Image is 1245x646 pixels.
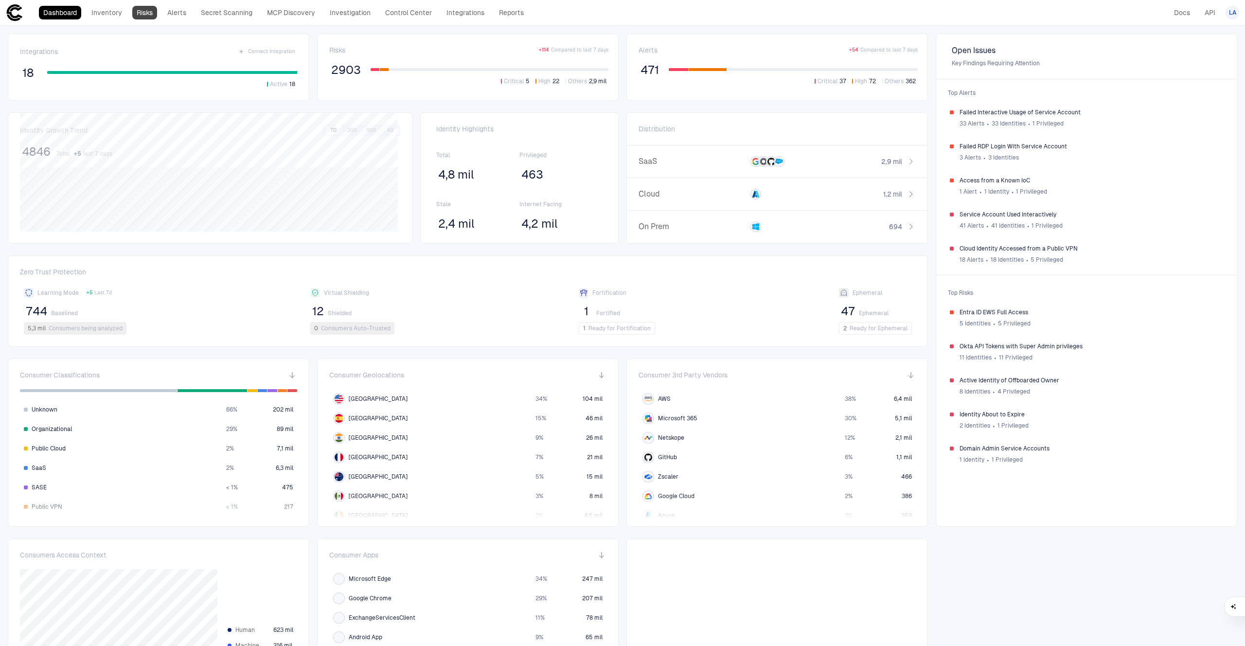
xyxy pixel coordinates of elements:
[312,304,324,319] span: 12
[521,216,558,231] span: 4,2 mil
[960,154,981,161] span: 3 Alerts
[74,150,81,158] span: + 5
[992,120,1026,127] span: 33 Identities
[535,492,543,500] span: 3 %
[349,395,408,403] span: [GEOGRAPHIC_DATA]
[534,77,561,86] button: High22
[32,425,72,433] span: Organizational
[519,216,560,232] button: 4,2 mil
[585,512,603,520] span: 6,5 mil
[584,304,588,319] span: 1
[1011,184,1014,199] span: ∙
[983,150,986,165] span: ∙
[841,304,855,319] span: 47
[658,395,671,403] span: AWS
[942,83,1231,103] span: Top Alerts
[960,120,984,127] span: 33 Alerts
[436,216,477,232] button: 2,4 mil
[277,425,293,433] span: 89 mil
[37,289,79,297] span: Learning Mode
[349,512,408,520] span: [GEOGRAPHIC_DATA]
[997,388,1030,395] span: 4 Privileged
[381,126,399,135] button: All
[20,65,36,81] button: 18
[226,503,238,511] span: < 1 %
[349,453,408,461] span: [GEOGRAPHIC_DATA]
[24,304,49,319] button: 744
[582,575,603,583] span: 247 mil
[658,434,684,442] span: Netskope
[859,309,889,317] span: Ephemeral
[442,6,489,19] a: Integrations
[521,167,543,182] span: 463
[20,47,58,56] span: Integrations
[87,6,126,19] a: Inventory
[849,47,858,54] span: + 54
[639,157,730,166] span: SaaS
[583,395,603,403] span: 104 mil
[960,342,1223,350] span: Okta API Tokens with Super Admin privileges
[277,445,293,452] span: 7,1 mil
[39,6,81,19] a: Dashboard
[952,59,1221,67] span: Key Findings Requiring Attention
[644,434,652,442] div: Netskope
[845,395,856,403] span: 38 %
[979,184,982,199] span: ∙
[952,46,1221,55] span: Open Issues
[20,144,53,160] button: 4846
[343,126,361,135] button: 30D
[265,80,297,89] button: Active18
[273,406,293,413] span: 202 mil
[586,614,603,622] span: 78 mil
[519,200,603,208] span: Internet Facing
[335,395,343,403] img: US
[495,6,528,19] a: Reports
[839,304,857,319] button: 47
[163,6,191,19] a: Alerts
[999,354,1032,361] span: 11 Privileged
[331,63,361,77] span: 2903
[587,453,603,461] span: 21 mil
[349,614,415,622] span: ExchangeServicesClient
[942,283,1231,303] span: Top Risks
[329,62,363,78] button: 2903
[992,418,996,433] span: ∙
[539,47,549,54] span: + 114
[994,350,997,365] span: ∙
[499,77,532,86] button: Critical5
[83,150,112,158] span: last 7 days
[586,633,603,641] span: 65 mil
[349,434,408,442] span: [GEOGRAPHIC_DATA]
[381,6,436,19] a: Control Center
[997,422,1029,430] span: 1 Privileged
[658,512,675,520] span: Azure
[535,633,543,641] span: 9 %
[960,308,1223,316] span: Entra ID EWS Full Access
[276,464,293,472] span: 6,3 mil
[845,434,855,442] span: 12 %
[329,46,345,54] span: Risks
[32,503,62,511] span: Public VPN
[335,492,343,501] img: MX
[883,190,902,198] span: 1,2 mil
[881,157,902,166] span: 2,9 mil
[226,484,238,491] span: < 1 %
[639,222,730,232] span: On Prem
[535,414,546,422] span: 15 %
[644,453,652,461] div: GitHub
[289,80,295,88] span: 18
[992,456,1023,464] span: 1 Privileged
[535,594,547,602] span: 29 %
[589,492,603,500] span: 8 mil
[960,445,1223,452] span: Domain Admin Service Accounts
[991,256,1024,264] span: 18 Identities
[20,126,88,135] span: Identity Growth Trend
[87,289,92,296] span: + 5
[586,414,603,422] span: 46 mil
[1170,6,1194,19] a: Docs
[438,216,475,231] span: 2,4 mil
[226,445,234,452] span: 2 %
[335,511,343,520] img: IE
[551,47,608,54] span: Compared to last 7 days
[535,395,547,403] span: 34 %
